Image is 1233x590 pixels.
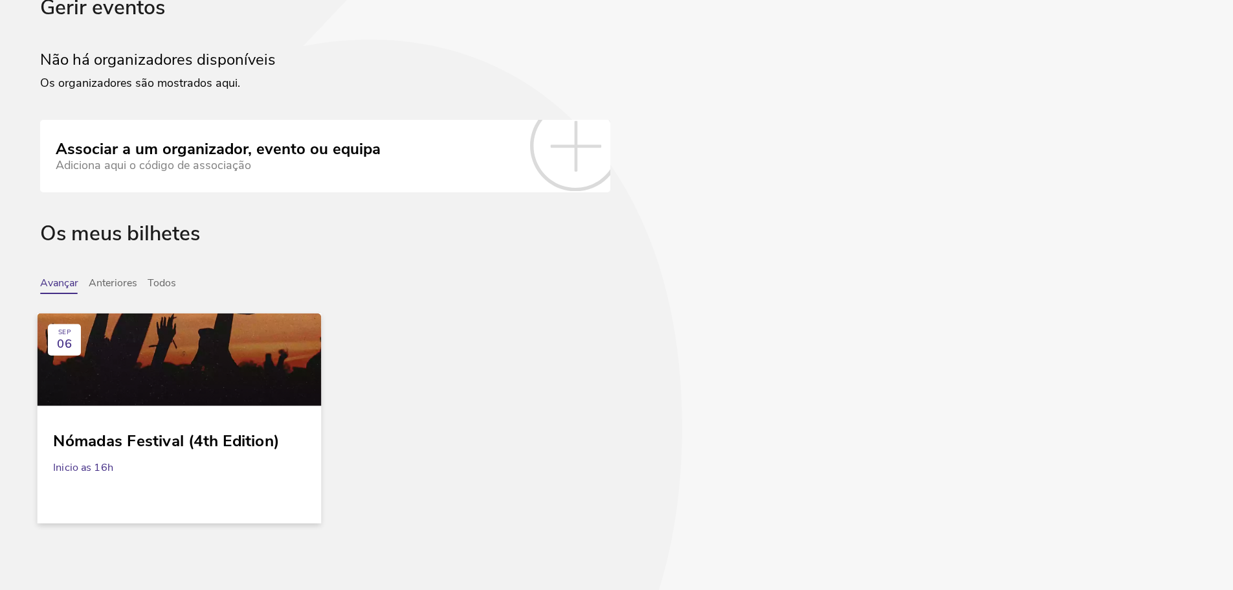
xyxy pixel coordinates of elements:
[148,277,176,294] button: Todos
[89,277,137,294] button: Anteriores
[53,450,305,483] div: Inicio as 16h
[38,313,322,507] a: SEP 06 Nómadas Festival (4th Edition) Inicio as 16h
[40,120,610,192] a: Associar a um organizador, evento ou equipa Adiciona aqui o código de associação
[40,69,1193,90] p: Os organizadores são mostrados aqui.
[40,277,78,294] button: Avançar
[40,222,1193,277] div: Os meus bilhetes
[56,159,381,172] div: Adiciona aqui o código de associação
[56,141,381,159] div: Associar a um organizador, evento ou equipa
[40,51,1193,69] h2: Não há organizadores disponíveis
[57,337,71,350] span: 06
[53,422,305,450] div: Nómadas Festival (4th Edition)
[58,329,70,337] div: SEP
